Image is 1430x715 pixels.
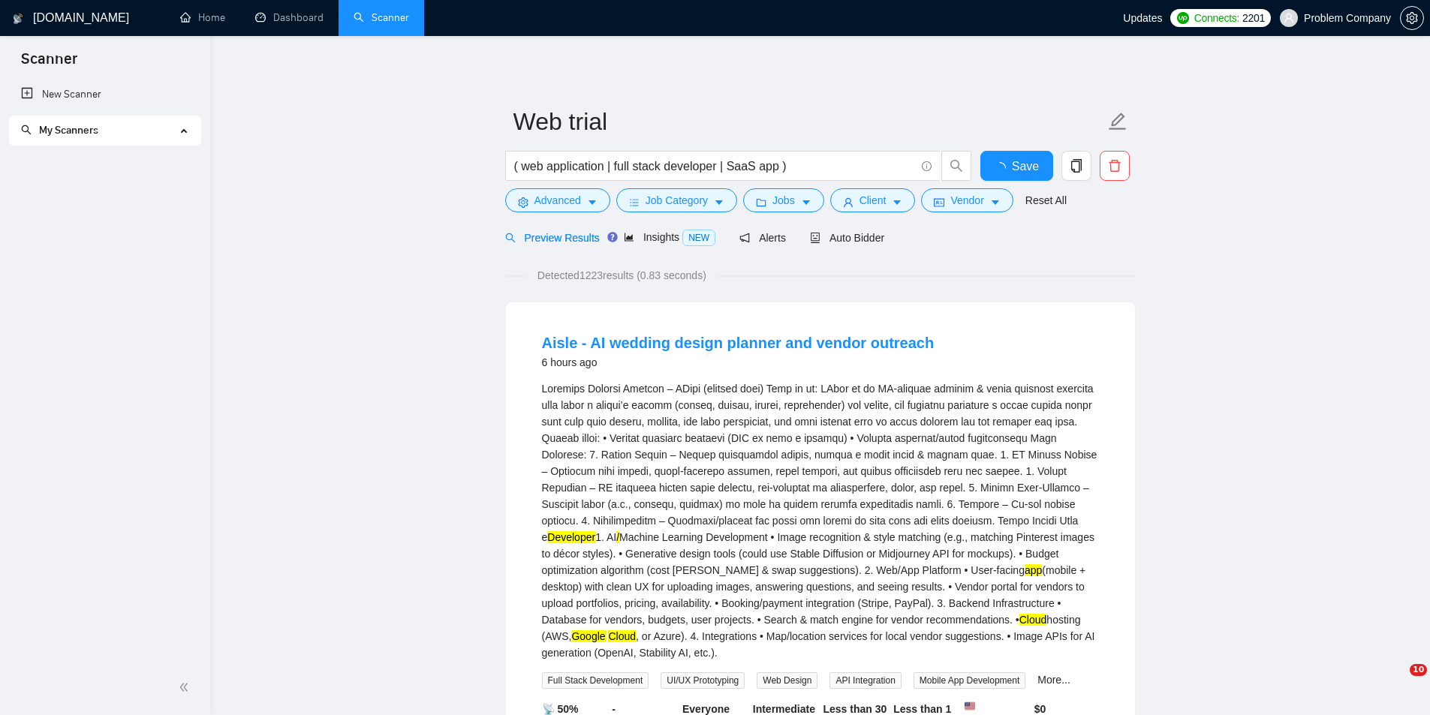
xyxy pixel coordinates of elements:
b: $ 0 [1034,703,1046,715]
span: loading [994,162,1012,174]
span: Scanner [9,48,89,80]
button: copy [1061,151,1091,181]
div: Tooltip anchor [606,230,619,244]
span: Detected 1223 results (0.83 seconds) [527,267,717,284]
button: delete [1100,151,1130,181]
span: Vendor [950,192,983,209]
iframe: Intercom live chat [1379,664,1415,700]
span: Client [860,192,887,209]
a: setting [1400,12,1424,24]
span: API Integration [829,672,901,689]
span: My Scanners [21,124,98,137]
span: notification [739,233,750,243]
mark: app [1025,564,1042,576]
span: Updates [1123,12,1162,24]
span: copy [1062,159,1091,173]
span: user [1284,13,1294,23]
span: Job Category [646,192,708,209]
span: info-circle [922,161,932,171]
span: Insights [624,231,715,243]
mark: Cloud [608,630,636,642]
a: More... [1037,674,1070,686]
button: setting [1400,6,1424,30]
span: caret-down [587,197,598,208]
span: folder [756,197,766,208]
b: Intermediate [753,703,815,715]
span: Mobile App Development [914,672,1025,689]
li: New Scanner [9,80,200,110]
div: Loremips Dolorsi Ametcon – ADipi (elitsed doei) Temp in ut: LAbor et do MA-aliquae adminim & veni... [542,380,1099,661]
a: Aisle - AI wedding design planner and vendor outreach [542,335,935,351]
span: Full Stack Development [542,672,649,689]
span: bars [629,197,640,208]
span: double-left [179,680,194,695]
span: search [21,125,32,135]
span: 10 [1410,664,1427,676]
span: Save [1012,157,1039,176]
mark: Cloud [1019,614,1047,626]
a: homeHome [180,11,225,24]
a: dashboardDashboard [255,11,324,24]
img: logo [13,7,23,31]
span: caret-down [714,197,724,208]
mark: / [616,531,619,543]
span: My Scanners [39,124,98,137]
span: caret-down [892,197,902,208]
span: setting [1401,12,1423,24]
span: Advanced [534,192,581,209]
div: 6 hours ago [542,353,935,371]
mark: Developer [547,531,595,543]
img: 🇺🇸 [965,701,975,711]
span: search [505,233,516,243]
span: idcard [934,197,944,208]
b: - [612,703,616,715]
span: Auto Bidder [810,232,884,244]
span: search [942,159,971,173]
b: Everyone [682,703,730,715]
button: Save [980,151,1053,181]
span: caret-down [801,197,811,208]
a: New Scanner [21,80,188,110]
span: Alerts [739,232,786,244]
span: Connects: [1194,10,1239,26]
span: edit [1108,112,1127,131]
button: barsJob Categorycaret-down [616,188,737,212]
img: upwork-logo.png [1177,12,1189,24]
button: userClientcaret-down [830,188,916,212]
input: Scanner name... [513,103,1105,140]
span: Jobs [772,192,795,209]
mark: Google [571,630,605,642]
span: Preview Results [505,232,600,244]
span: NEW [682,230,715,246]
span: user [843,197,853,208]
b: 📡 50% [542,703,579,715]
span: UI/UX Prototyping [661,672,745,689]
span: caret-down [990,197,1001,208]
span: delete [1100,159,1129,173]
a: Reset All [1025,192,1067,209]
span: area-chart [624,232,634,242]
a: searchScanner [354,11,409,24]
button: folderJobscaret-down [743,188,824,212]
button: idcardVendorcaret-down [921,188,1013,212]
span: robot [810,233,820,243]
span: Web Design [757,672,817,689]
button: search [941,151,971,181]
button: settingAdvancedcaret-down [505,188,610,212]
input: Search Freelance Jobs... [514,157,915,176]
span: setting [518,197,528,208]
span: 2201 [1242,10,1265,26]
